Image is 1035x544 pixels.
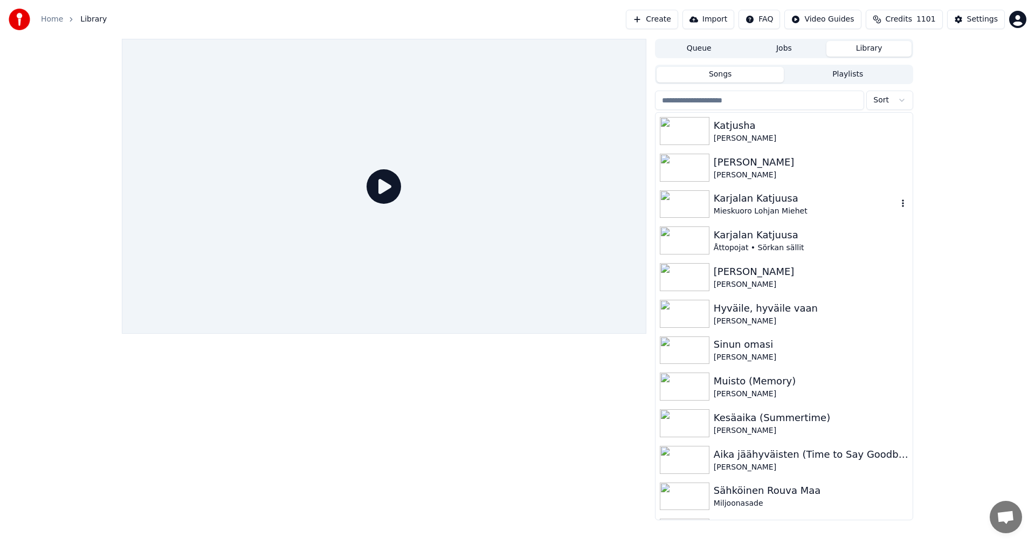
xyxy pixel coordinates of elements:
[714,374,908,389] div: Muisto (Memory)
[990,501,1022,533] a: Avoin keskustelu
[626,10,678,29] button: Create
[886,14,912,25] span: Credits
[739,10,780,29] button: FAQ
[714,498,908,509] div: Miljoonasade
[714,483,908,498] div: Sähköinen Rouva Maa
[714,447,908,462] div: Aika jäähyväisten (Time to Say Goodbye)
[967,14,998,25] div: Settings
[41,14,63,25] a: Home
[866,10,943,29] button: Credits1101
[714,316,908,327] div: [PERSON_NAME]
[947,10,1005,29] button: Settings
[916,14,936,25] span: 1101
[714,228,908,243] div: Karjalan Katjuusa
[714,264,908,279] div: [PERSON_NAME]
[682,10,734,29] button: Import
[873,95,889,106] span: Sort
[657,67,784,82] button: Songs
[9,9,30,30] img: youka
[714,352,908,363] div: [PERSON_NAME]
[714,410,908,425] div: Kesäaika (Summertime)
[714,462,908,473] div: [PERSON_NAME]
[742,41,827,57] button: Jobs
[714,337,908,352] div: Sinun omasi
[714,389,908,400] div: [PERSON_NAME]
[714,279,908,290] div: [PERSON_NAME]
[784,10,861,29] button: Video Guides
[714,133,908,144] div: [PERSON_NAME]
[657,41,742,57] button: Queue
[714,425,908,436] div: [PERSON_NAME]
[714,155,908,170] div: [PERSON_NAME]
[714,191,898,206] div: Karjalan Katjuusa
[714,170,908,181] div: [PERSON_NAME]
[714,243,908,253] div: Åttopojat • Sörkan sällit
[714,206,898,217] div: Mieskuoro Lohjan Miehet
[80,14,107,25] span: Library
[41,14,107,25] nav: breadcrumb
[714,301,908,316] div: Hyväile, hyväile vaan
[826,41,912,57] button: Library
[784,67,912,82] button: Playlists
[714,118,908,133] div: Katjusha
